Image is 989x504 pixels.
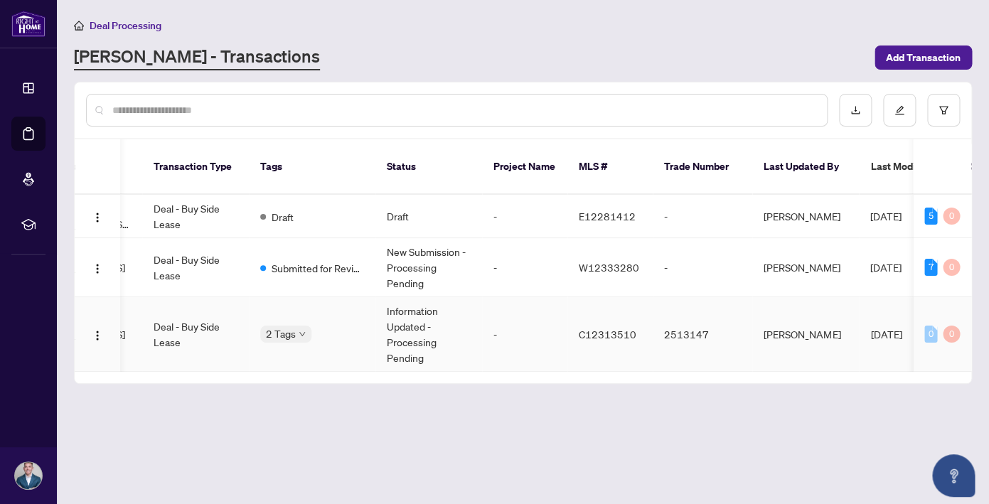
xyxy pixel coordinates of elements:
th: MLS # [567,139,653,195]
td: - [482,297,567,372]
td: Deal - Buy Side Lease [142,297,249,372]
span: home [74,21,84,31]
span: C12313510 [579,328,636,341]
button: download [839,94,872,127]
th: Project Name [482,139,567,195]
button: Logo [86,256,109,279]
th: Last Modified Date [859,139,987,195]
button: Logo [86,323,109,345]
td: New Submission - Processing Pending [375,238,482,297]
span: [DATE] [870,261,902,274]
td: 2513147 [653,297,752,372]
span: download [850,105,860,115]
th: Last Updated By [752,139,859,195]
td: - [482,195,567,238]
td: Information Updated - Processing Pending [375,297,482,372]
span: Submitted for Review [272,260,364,276]
span: Deal Processing [90,19,161,32]
td: Deal - Buy Side Lease [142,238,249,297]
div: 0 [943,208,960,225]
div: 0 [943,326,960,343]
span: edit [894,105,904,115]
img: Logo [92,263,103,274]
span: Draft [272,209,294,225]
td: [PERSON_NAME] [752,195,859,238]
td: - [653,238,752,297]
td: Deal - Buy Side Lease [142,195,249,238]
th: Status [375,139,482,195]
div: 0 [924,326,937,343]
span: [DATE] [870,328,902,341]
span: 2 Tags [266,326,296,342]
td: [PERSON_NAME] [752,297,859,372]
td: - [653,195,752,238]
img: Logo [92,330,103,341]
button: Add Transaction [875,45,972,70]
span: down [299,331,306,338]
button: filter [927,94,960,127]
div: 0 [943,259,960,276]
div: 5 [924,208,937,225]
td: [PERSON_NAME] [752,238,859,297]
span: Add Transaction [886,46,961,69]
td: - [482,238,567,297]
a: [PERSON_NAME] - Transactions [74,45,320,70]
button: Logo [86,205,109,227]
span: Last Modified Date [870,159,957,174]
th: Tags [249,139,375,195]
img: Logo [92,212,103,223]
span: E12281412 [579,210,636,222]
button: Open asap [932,454,975,497]
th: Transaction Type [142,139,249,195]
span: [DATE] [870,210,902,222]
td: Draft [375,195,482,238]
span: filter [939,105,948,115]
img: Profile Icon [15,462,42,489]
img: logo [11,11,46,37]
button: edit [883,94,916,127]
th: Trade Number [653,139,752,195]
div: 7 [924,259,937,276]
span: W12333280 [579,261,639,274]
